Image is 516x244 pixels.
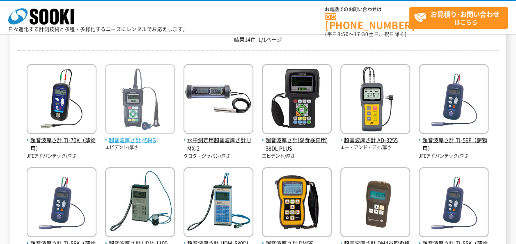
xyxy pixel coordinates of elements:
[340,167,410,239] img: DM4※取扱終了
[105,136,175,145] span: 超音波厚さ計 45MG
[340,127,410,145] a: 超音波厚さ計 AD-3255
[340,64,410,136] img: AD-3255
[325,7,409,12] span: お電話でのお問い合わせは
[419,127,488,153] a: 超音波厚さ計 TI-56F（鋳物用）
[262,136,332,153] span: 超音波厚さ計(腐食検査用) 38DL PLUS
[27,167,96,239] img: TI-56K（薄物用）
[262,64,332,136] img: 38DL PLUS
[419,64,488,136] img: TI-56F（鋳物用）
[419,153,488,160] p: JFEアドバンテック/厚さ
[409,7,508,29] a: お見積り･お問い合わせはこちら
[262,153,332,160] p: エビデント/厚さ
[183,127,253,153] a: 水中測定用超音波厚さ計 UMX-2
[18,35,498,44] p: 結果14件 1/1ページ
[27,127,96,153] a: 超音波厚さ計 TI-70K（薄物用）
[27,64,96,136] img: TI-70K（薄物用）
[183,153,253,160] p: ダコタ・ジャパン/厚さ
[337,30,349,38] span: 8:50
[27,136,96,153] span: 超音波厚さ計 TI-70K（薄物用）
[340,144,410,151] p: エー・アンド・デイ/厚さ
[419,167,488,239] img: TI-55K（薄物用）
[105,167,175,239] img: UDM-1100
[183,64,253,136] img: UMX-2
[262,167,332,239] img: DM5E
[340,136,410,145] span: 超音波厚さ計 AD-3255
[325,13,409,30] a: [PHONE_NUMBER]
[354,30,369,38] span: 17:30
[431,9,500,19] strong: お見積り･お問い合わせ
[105,64,175,136] img: 45MG
[262,127,332,153] a: 超音波厚さ計(腐食検査用) 38DL PLUS
[8,27,188,32] p: 日々進化する計測技術と多種・多様化するニーズにレンタルでお応えします。
[325,30,406,38] span: (平日 ～ 土日、祝日除く)
[414,7,507,28] span: はこちら
[105,127,175,145] a: 超音波厚さ計 45MG
[105,144,175,151] p: エビデント/厚さ
[183,136,253,153] span: 水中測定用超音波厚さ計 UMX-2
[27,153,96,160] p: JFEアドバンテック/厚さ
[419,136,488,153] span: 超音波厚さ計 TI-56F（鋳物用）
[183,167,253,239] img: UDM-580DL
